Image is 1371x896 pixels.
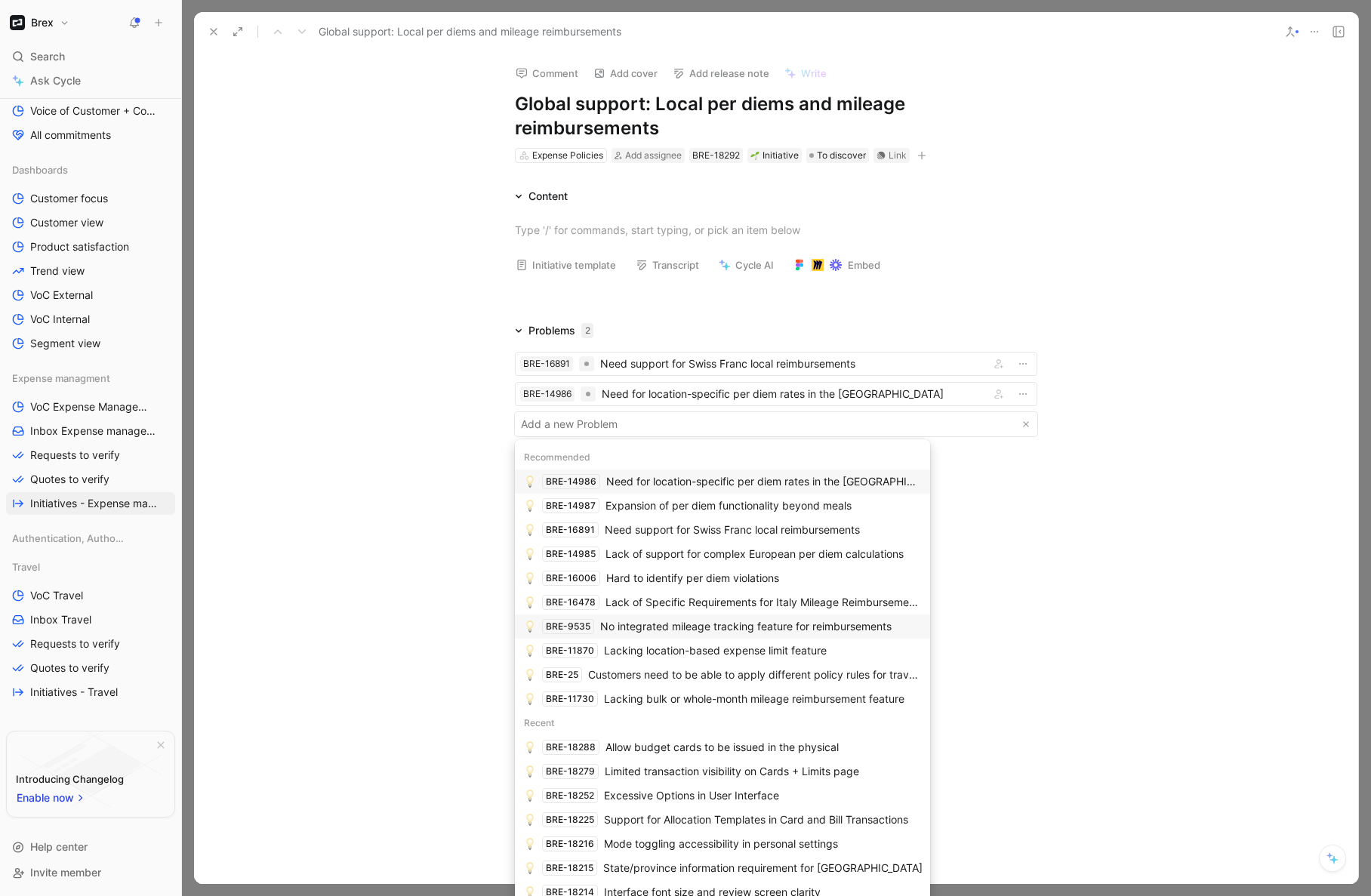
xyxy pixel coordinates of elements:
div: BRE-14986 [546,474,596,489]
img: 💡 [524,838,536,850]
img: 💡 [524,814,536,826]
span: Mode toggling accessibility in personal settings [604,837,838,850]
div: Recent [515,711,930,735]
img: 💡 [524,741,536,753]
div: No integrated mileage tracking feature for reimbursements [600,617,892,636]
div: BRE-18215 [546,861,593,876]
div: BRE-16478 [546,595,596,610]
img: 💡 [524,476,536,488]
span: Limited transaction visibility on Cards + Limits page [605,765,859,777]
div: Need support for Swiss Franc local reimbursements [605,521,860,539]
div: Lacking location-based expense limit feature [604,642,827,660]
img: 💡 [524,548,536,560]
img: 💡 [524,524,536,536]
div: BRE-18288 [546,740,596,755]
span: Support for Allocation Templates in Card and Bill Transactions [604,813,908,826]
div: Need for location-specific per diem rates in the [GEOGRAPHIC_DATA] [606,473,921,491]
img: 💡 [524,862,536,874]
div: BRE-14987 [546,498,596,513]
img: 💡 [524,645,536,657]
div: BRE-18225 [546,812,594,827]
div: BRE-16006 [546,571,596,586]
div: Customers need to be able to apply different policy rules for travel to support global statutory ... [588,666,921,684]
img: 💡 [524,669,536,681]
div: Lacking bulk or whole-month mileage reimbursement feature [604,690,904,708]
div: Lack of Specific Requirements for Italy Mileage Reimbursements [605,593,921,611]
img: 💡 [524,790,536,802]
img: 💡 [524,572,536,584]
img: 💡 [524,693,536,705]
div: BRE-18279 [546,764,595,779]
div: BRE-14985 [546,547,596,562]
div: BRE-16891 [546,522,595,537]
span: Excessive Options in User Interface [604,789,779,802]
img: 💡 [524,765,536,777]
span: State/province information requirement for [GEOGRAPHIC_DATA] [603,861,923,874]
img: 💡 [524,620,536,633]
img: 💡 [524,500,536,512]
span: Allow budget cards to be issued in the physical [605,741,839,753]
div: Hard to identify per diem violations [606,569,779,587]
div: BRE-11870 [546,643,594,658]
div: Lack of support for complex European per diem calculations [605,545,904,563]
div: Recommended [515,445,930,470]
div: BRE-25 [546,667,578,682]
div: BRE-18252 [546,788,594,803]
div: Expansion of per diem functionality beyond meals [605,497,852,515]
div: BRE-9535 [546,619,590,634]
div: BRE-11730 [546,691,594,707]
div: BRE-18216 [546,836,594,851]
img: 💡 [524,596,536,608]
